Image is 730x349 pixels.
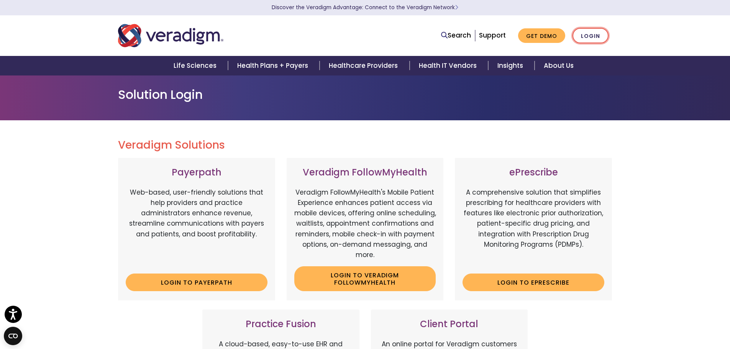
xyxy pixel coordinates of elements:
[294,187,436,260] p: Veradigm FollowMyHealth's Mobile Patient Experience enhances patient access via mobile devices, o...
[126,167,267,178] h3: Payerpath
[294,266,436,291] a: Login to Veradigm FollowMyHealth
[118,87,612,102] h1: Solution Login
[4,327,22,345] button: Open CMP widget
[210,319,352,330] h3: Practice Fusion
[463,274,604,291] a: Login to ePrescribe
[126,274,267,291] a: Login to Payerpath
[294,167,436,178] h3: Veradigm FollowMyHealth
[479,31,506,40] a: Support
[320,56,409,75] a: Healthcare Providers
[573,28,609,44] a: Login
[379,319,520,330] h3: Client Portal
[518,28,565,43] a: Get Demo
[455,4,458,11] span: Learn More
[228,56,320,75] a: Health Plans + Payers
[463,167,604,178] h3: ePrescribe
[410,56,488,75] a: Health IT Vendors
[126,187,267,268] p: Web-based, user-friendly solutions that help providers and practice administrators enhance revenu...
[272,4,458,11] a: Discover the Veradigm Advantage: Connect to the Veradigm NetworkLearn More
[118,139,612,152] h2: Veradigm Solutions
[463,187,604,268] p: A comprehensive solution that simplifies prescribing for healthcare providers with features like ...
[488,56,535,75] a: Insights
[441,30,471,41] a: Search
[164,56,228,75] a: Life Sciences
[535,56,583,75] a: About Us
[118,23,223,48] img: Veradigm logo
